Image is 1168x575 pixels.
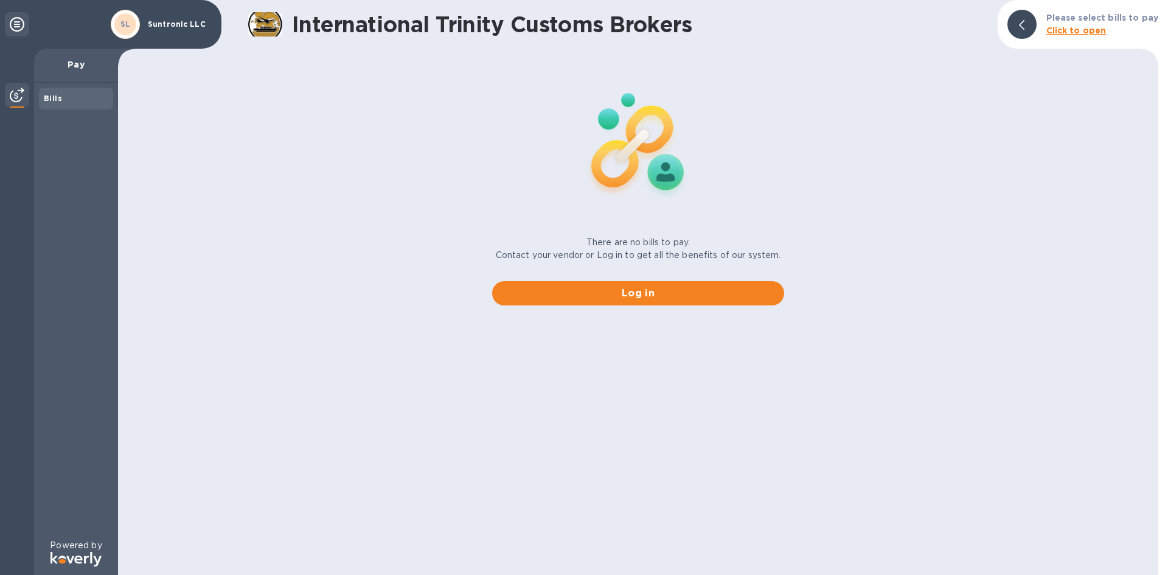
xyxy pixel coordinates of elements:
[44,58,108,71] p: Pay
[50,539,102,552] p: Powered by
[1046,13,1158,23] b: Please select bills to pay
[496,236,781,262] p: There are no bills to pay. Contact your vendor or Log in to get all the benefits of our system.
[502,286,774,301] span: Log in
[1046,26,1107,35] b: Click to open
[492,281,784,305] button: Log in
[292,12,988,37] h1: International Trinity Customs Brokers
[44,94,62,103] b: Bills
[148,20,209,29] p: Suntronic LLC
[50,552,102,566] img: Logo
[120,19,131,29] b: SL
